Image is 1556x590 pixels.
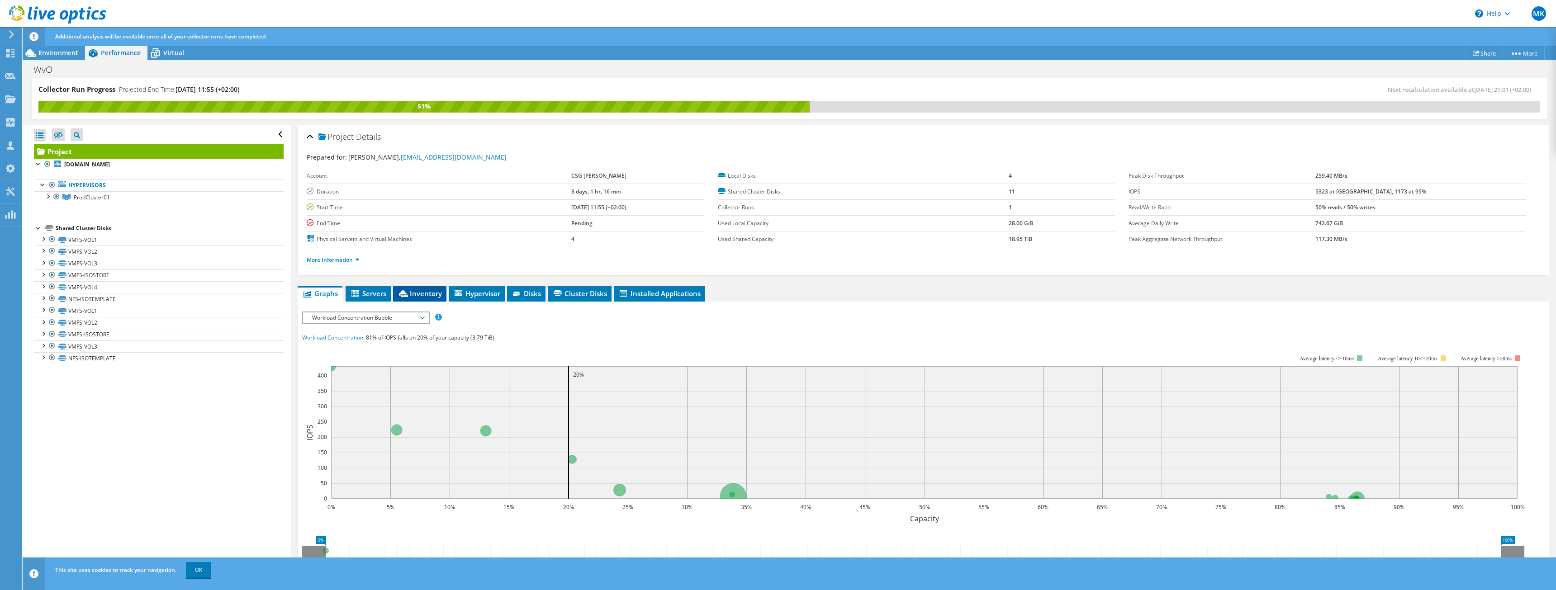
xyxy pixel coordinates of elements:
[29,65,66,75] h1: WvO
[571,219,593,227] b: Pending
[307,187,571,196] label: Duration
[348,153,507,161] span: [PERSON_NAME],
[350,289,386,298] span: Servers
[563,503,574,511] text: 20%
[1503,46,1545,60] a: More
[318,418,327,425] text: 250
[1315,203,1376,211] b: 50% reads / 50% writes
[305,425,315,440] text: IOPS
[1475,9,1483,18] svg: \n
[34,269,284,281] a: VMFS-ISOSTORE
[307,256,360,264] a: More Information
[307,153,347,161] label: Prepared for:
[571,235,574,243] b: 4
[318,464,327,472] text: 100
[34,293,284,305] a: NFS-ISOTEMPLATE
[800,503,811,511] text: 40%
[919,503,930,511] text: 50%
[34,144,284,159] a: Project
[34,317,284,329] a: VMFS-VOL2
[176,85,239,94] span: [DATE] 11:55 (+02:00)
[302,289,338,298] span: Graphs
[1009,203,1012,211] b: 1
[398,289,442,298] span: Inventory
[1453,503,1464,511] text: 95%
[444,503,455,511] text: 10%
[74,194,110,201] span: ProdCluster01
[859,503,870,511] text: 45%
[571,188,621,195] b: 3 days, 1 hr, 16 min
[318,387,327,395] text: 350
[1315,219,1343,227] b: 742.67 GiB
[1394,503,1404,511] text: 90%
[1097,503,1108,511] text: 65%
[34,245,284,257] a: VMFS-VOL2
[401,153,507,161] a: [EMAIL_ADDRESS][DOMAIN_NAME]
[321,479,327,487] text: 50
[34,340,284,352] a: VMFS-VOL3
[307,219,571,228] label: End Time
[1315,188,1426,195] b: 5323 at [GEOGRAPHIC_DATA], 1173 at 95%
[1009,188,1015,195] b: 11
[101,48,141,57] span: Performance
[512,289,541,298] span: Disks
[571,172,626,179] b: CSG [PERSON_NAME]
[34,352,284,364] a: NFS-ISOTEMPLATE
[34,159,284,170] a: [DOMAIN_NAME]
[56,223,284,234] div: Shared Cluster Disks
[1334,503,1345,511] text: 85%
[318,372,327,379] text: 400
[1038,503,1048,511] text: 60%
[186,562,211,578] a: OK
[34,258,284,269] a: VMFS-VOL3
[1129,203,1315,212] label: Read/Write Ratio
[718,171,1009,180] label: Local Disks
[318,402,327,410] text: 300
[307,171,571,180] label: Account
[1275,503,1286,511] text: 80%
[324,495,327,502] text: 0
[622,503,633,511] text: 25%
[34,234,284,245] a: VMFS-VOL1
[64,160,110,168] b: [DOMAIN_NAME]
[910,514,939,524] text: Capacity
[38,48,78,57] span: Environment
[356,131,381,142] span: Details
[1532,6,1546,21] span: MK
[1466,46,1503,60] a: Share
[1315,172,1347,179] b: 259.40 MB/s
[718,187,1009,196] label: Shared Cluster Disks
[1300,355,1354,362] tspan: Average latency <=10ms
[34,305,284,316] a: VMFS-VOL1
[1461,355,1512,362] text: Average latency >20ms
[1009,235,1032,243] b: 18.95 TiB
[119,85,239,94] h4: Projected End Time:
[1129,219,1315,228] label: Average Daily Write
[307,235,571,244] label: Physical Servers and Virtual Machines
[302,334,365,341] span: Workload Concentration:
[1129,171,1315,180] label: Peak Disk Throughput
[741,503,752,511] text: 35%
[1474,85,1531,94] span: [DATE] 21:01 (+02:00)
[1009,219,1033,227] b: 28.00 GiB
[307,203,571,212] label: Start Time
[34,179,284,191] a: Hypervisors
[682,503,693,511] text: 30%
[1388,85,1536,94] span: Next recalculation available at
[552,289,607,298] span: Cluster Disks
[55,566,176,574] span: This site uses cookies to track your navigation.
[38,101,810,111] div: 51%
[318,433,327,441] text: 200
[327,503,335,511] text: 0%
[1511,503,1525,511] text: 100%
[573,371,584,378] text: 20%
[1129,187,1315,196] label: IOPS
[34,329,284,340] a: VMFS-ISOSTORE
[1378,355,1437,362] tspan: Average latency 10<=20ms
[318,132,354,142] span: Project
[718,219,1009,228] label: Used Local Capacity
[571,203,626,211] b: [DATE] 11:55 (+02:00)
[1009,172,1012,179] b: 4
[978,503,989,511] text: 55%
[34,191,284,203] a: ProdCluster01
